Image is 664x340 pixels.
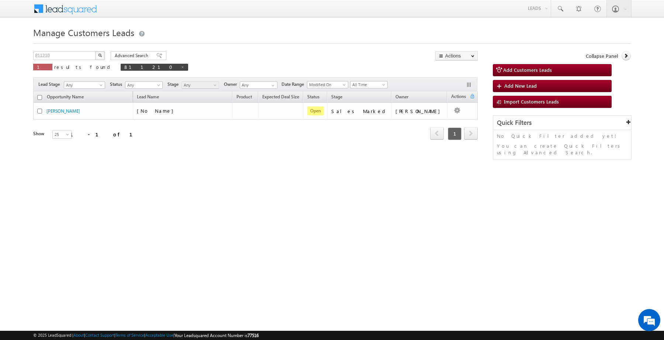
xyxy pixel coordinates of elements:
span: Advanced Search [115,52,151,59]
span: next [464,127,478,140]
span: 811210 [124,64,177,70]
span: Add New Lead [504,83,537,89]
span: Any [64,82,103,88]
a: Stage [328,93,346,102]
a: Contact Support [85,333,114,337]
div: Quick Filters [493,116,631,130]
a: Any [181,81,219,89]
a: Acceptable Use [145,333,173,337]
div: Show [33,130,46,137]
span: Actions [447,92,470,102]
a: Opportunity Name [43,93,87,102]
span: 25 [53,131,72,138]
a: Show All Items [267,82,277,89]
span: Modified On [307,81,346,88]
p: You can create Quick Filters using Advanced Search. [497,143,627,156]
span: Owner [395,94,408,99]
span: © 2025 LeadSquared | | | | | [33,332,259,339]
input: Check all records [37,95,42,100]
a: 25 [52,130,72,139]
a: About [73,333,84,337]
a: next [464,128,478,140]
span: Owner [224,81,240,88]
span: Stage [331,94,342,99]
span: 77516 [248,333,259,338]
a: [PERSON_NAME] [46,108,80,114]
p: No Quick Filter added yet! [497,133,627,139]
span: results found [54,64,113,70]
span: Stage [167,81,181,88]
a: Status [304,93,323,102]
span: Add Customers Leads [503,67,552,73]
a: Any [64,81,105,89]
a: Modified On [307,81,348,88]
span: Lead Stage [38,81,63,88]
span: Open [307,106,324,115]
button: Actions [435,51,478,60]
div: 1 - 1 of 1 [70,130,141,139]
span: Opportunity Name [47,94,84,99]
span: Collapse Panel [586,53,618,59]
a: All Time [350,81,388,88]
a: Expected Deal Size [259,93,303,102]
span: Manage Customers Leads [33,27,134,38]
a: prev [430,128,444,140]
span: All Time [350,81,385,88]
div: Sales Marked [331,108,388,115]
img: Search [98,53,102,57]
span: Your Leadsquared Account Number is [174,333,259,338]
span: prev [430,127,444,140]
span: Lead Name [133,93,163,102]
span: [No Name] [137,108,177,114]
span: Any [182,82,217,88]
span: Any [125,82,160,88]
input: Type to Search [240,81,277,89]
span: Product [236,94,252,99]
a: Any [125,81,163,89]
span: Import Customers Leads [504,98,559,105]
span: Expected Deal Size [262,94,299,99]
div: [PERSON_NAME] [395,108,444,115]
span: Date Range [281,81,307,88]
span: Status [110,81,125,88]
span: 1 [37,64,49,70]
a: Terms of Service [115,333,144,337]
span: 1 [448,127,461,140]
